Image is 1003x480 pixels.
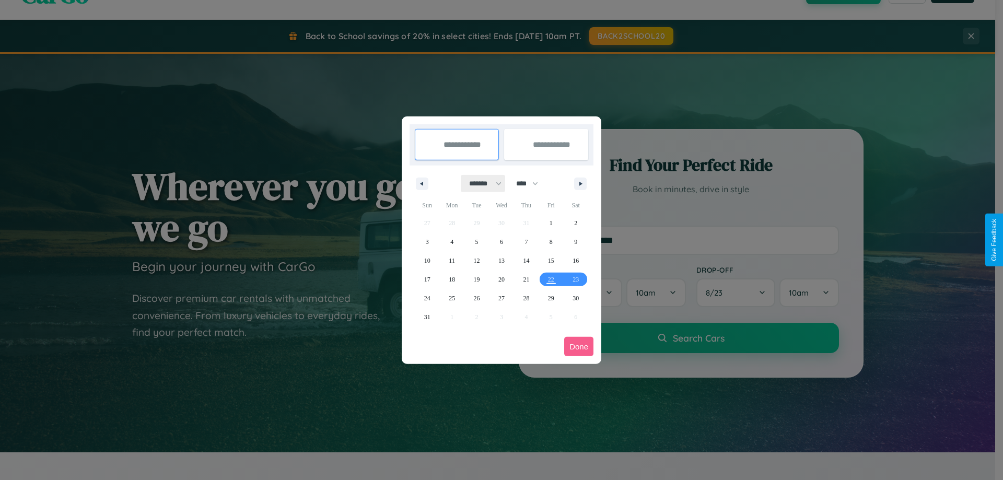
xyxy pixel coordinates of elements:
[464,289,489,308] button: 26
[564,197,588,214] span: Sat
[474,251,480,270] span: 12
[489,289,514,308] button: 27
[415,232,439,251] button: 3
[550,232,553,251] span: 8
[564,232,588,251] button: 9
[523,270,529,289] span: 21
[424,251,430,270] span: 10
[539,289,563,308] button: 29
[574,214,577,232] span: 2
[514,251,539,270] button: 14
[426,232,429,251] span: 3
[464,251,489,270] button: 12
[548,251,554,270] span: 15
[489,251,514,270] button: 13
[439,270,464,289] button: 18
[449,270,455,289] span: 18
[564,270,588,289] button: 23
[449,289,455,308] span: 25
[424,308,430,326] span: 31
[500,232,503,251] span: 6
[574,232,577,251] span: 9
[514,270,539,289] button: 21
[524,232,528,251] span: 7
[523,251,529,270] span: 14
[439,232,464,251] button: 4
[415,289,439,308] button: 24
[475,232,479,251] span: 5
[573,289,579,308] span: 30
[564,289,588,308] button: 30
[498,289,505,308] span: 27
[450,232,453,251] span: 4
[489,270,514,289] button: 20
[415,308,439,326] button: 31
[415,197,439,214] span: Sun
[548,270,554,289] span: 22
[498,270,505,289] span: 20
[439,251,464,270] button: 11
[564,251,588,270] button: 16
[439,289,464,308] button: 25
[464,232,489,251] button: 5
[474,289,480,308] span: 26
[424,270,430,289] span: 17
[573,251,579,270] span: 16
[564,214,588,232] button: 2
[474,270,480,289] span: 19
[415,251,439,270] button: 10
[489,197,514,214] span: Wed
[464,197,489,214] span: Tue
[539,251,563,270] button: 15
[539,214,563,232] button: 1
[514,197,539,214] span: Thu
[539,197,563,214] span: Fri
[415,270,439,289] button: 17
[449,251,455,270] span: 11
[573,270,579,289] span: 23
[990,219,998,261] div: Give Feedback
[514,232,539,251] button: 7
[539,232,563,251] button: 8
[424,289,430,308] span: 24
[523,289,529,308] span: 28
[548,289,554,308] span: 29
[514,289,539,308] button: 28
[498,251,505,270] span: 13
[489,232,514,251] button: 6
[550,214,553,232] span: 1
[564,337,593,356] button: Done
[464,270,489,289] button: 19
[539,270,563,289] button: 22
[439,197,464,214] span: Mon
